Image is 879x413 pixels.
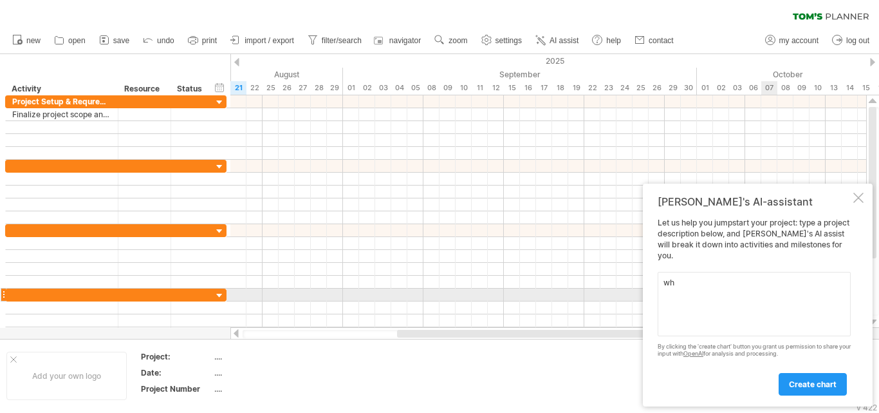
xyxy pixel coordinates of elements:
[658,195,851,208] div: [PERSON_NAME]'s AI-assistant
[245,36,294,45] span: import / export
[552,81,568,95] div: Thursday, 18 September 2025
[683,350,703,357] a: OpenAI
[311,81,327,95] div: Thursday, 28 August 2025
[478,32,526,49] a: settings
[263,81,279,95] div: Monday, 25 August 2025
[779,36,819,45] span: my account
[658,218,851,395] div: Let us help you jumpstart your project: type a project description below, and [PERSON_NAME]'s AI ...
[745,81,761,95] div: Monday, 6 October 2025
[391,81,407,95] div: Thursday, 4 September 2025
[649,81,665,95] div: Friday, 26 September 2025
[777,81,793,95] div: Wednesday, 8 October 2025
[858,81,874,95] div: Wednesday, 15 October 2025
[665,81,681,95] div: Monday, 29 September 2025
[550,36,578,45] span: AI assist
[12,108,111,120] div: Finalize project scope and system requirements.
[214,367,322,378] div: ....
[793,81,810,95] div: Thursday, 9 October 2025
[51,32,89,49] a: open
[407,81,423,95] div: Friday, 5 September 2025
[322,36,362,45] span: filter/search
[856,403,877,412] div: v 422
[177,82,205,95] div: Status
[202,36,217,45] span: print
[304,32,365,49] a: filter/search
[600,81,616,95] div: Tuesday, 23 September 2025
[789,379,837,389] span: create chart
[606,36,621,45] span: help
[631,32,678,49] a: contact
[141,351,212,362] div: Project:
[589,32,625,49] a: help
[214,351,322,362] div: ....
[495,36,522,45] span: settings
[536,81,552,95] div: Wednesday, 17 September 2025
[12,82,111,95] div: Activity
[439,81,456,95] div: Tuesday, 9 September 2025
[520,81,536,95] div: Tuesday, 16 September 2025
[504,81,520,95] div: Monday, 15 September 2025
[649,36,674,45] span: contact
[389,36,421,45] span: navigator
[375,81,391,95] div: Wednesday, 3 September 2025
[488,81,504,95] div: Friday, 12 September 2025
[124,82,163,95] div: Resource
[327,81,343,95] div: Friday, 29 August 2025
[472,81,488,95] div: Thursday, 11 September 2025
[26,36,41,45] span: new
[829,32,873,49] a: log out
[214,383,322,394] div: ....
[584,81,600,95] div: Monday, 22 September 2025
[826,81,842,95] div: Monday, 13 October 2025
[846,36,869,45] span: log out
[456,81,472,95] div: Wednesday, 10 September 2025
[658,343,851,358] div: By clicking the 'create chart' button you grant us permission to share your input with for analys...
[295,81,311,95] div: Wednesday, 27 August 2025
[681,81,697,95] div: Tuesday, 30 September 2025
[423,81,439,95] div: Monday, 8 September 2025
[12,95,111,108] div: Project Setup & Requrements
[372,32,425,49] a: navigator
[96,32,133,49] a: save
[431,32,471,49] a: zoom
[68,36,86,45] span: open
[762,32,822,49] a: my account
[532,32,582,49] a: AI assist
[697,81,713,95] div: Wednesday, 1 October 2025
[140,32,178,49] a: undo
[359,81,375,95] div: Tuesday, 2 September 2025
[713,81,729,95] div: Thursday, 2 October 2025
[230,81,246,95] div: Thursday, 21 August 2025
[449,36,467,45] span: zoom
[9,32,44,49] a: new
[113,36,129,45] span: save
[343,81,359,95] div: Monday, 1 September 2025
[157,36,174,45] span: undo
[227,32,298,49] a: import / export
[568,81,584,95] div: Friday, 19 September 2025
[842,81,858,95] div: Tuesday, 14 October 2025
[185,32,221,49] a: print
[633,81,649,95] div: Thursday, 25 September 2025
[343,68,697,81] div: September 2025
[616,81,633,95] div: Wednesday, 24 September 2025
[141,367,212,378] div: Date:
[6,352,127,400] div: Add your own logo
[279,81,295,95] div: Tuesday, 26 August 2025
[141,383,212,394] div: Project Number
[729,81,745,95] div: Friday, 3 October 2025
[779,373,847,396] a: create chart
[246,81,263,95] div: Friday, 22 August 2025
[810,81,826,95] div: Friday, 10 October 2025
[761,81,777,95] div: Tuesday, 7 October 2025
